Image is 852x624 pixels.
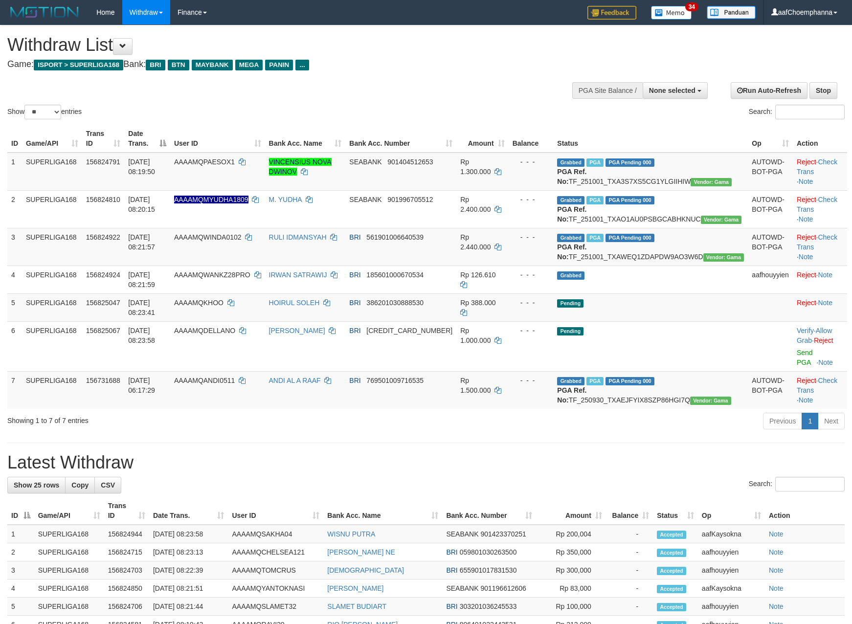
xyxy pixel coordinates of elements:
span: Rp 1.000.000 [460,327,491,344]
span: Rp 1.300.000 [460,158,491,176]
img: Button%20Memo.svg [651,6,692,20]
span: Copy 386201030888530 to clipboard [366,299,424,307]
a: Reject [797,299,816,307]
a: HOIRUL SOLEH [269,299,320,307]
td: SUPERLIGA168 [22,321,82,371]
b: PGA Ref. No: [557,243,586,261]
td: [DATE] 08:21:44 [149,598,228,616]
td: 156824944 [104,525,149,543]
span: [DATE] 06:17:29 [128,377,155,394]
span: Grabbed [557,377,584,385]
td: 5 [7,598,34,616]
span: AAAAMQKHOO [174,299,224,307]
a: Reject [797,271,816,279]
span: AAAAMQPAESOX1 [174,158,235,166]
th: Game/API: activate to sort column ascending [22,125,82,153]
span: · [797,327,832,344]
td: aafhouyyien [698,543,765,561]
th: User ID: activate to sort column ascending [228,497,323,525]
td: AAAAMQTOMCRUS [228,561,323,579]
span: PGA Pending [605,377,654,385]
td: 156824706 [104,598,149,616]
span: Accepted [657,603,686,611]
a: Check Trans [797,377,837,394]
td: · [793,293,847,321]
a: Note [799,253,813,261]
span: Pending [557,299,583,308]
img: Feedback.jpg [587,6,636,20]
a: IRWAN SATRAWIJ [269,271,327,279]
td: · [793,266,847,293]
a: RULI IDMANSYAH [269,233,327,241]
span: Copy [71,481,89,489]
span: BRI [349,271,360,279]
th: Trans ID: activate to sort column ascending [82,125,124,153]
td: SUPERLIGA168 [22,293,82,321]
span: 156824922 [86,233,120,241]
td: 5 [7,293,22,321]
th: Status [553,125,748,153]
td: AUTOWD-BOT-PGA [748,371,793,409]
a: [DEMOGRAPHIC_DATA] [327,566,404,574]
b: PGA Ref. No: [557,386,586,404]
button: None selected [643,82,708,99]
th: User ID: activate to sort column ascending [170,125,265,153]
a: Note [769,548,784,556]
span: 156824810 [86,196,120,203]
a: Note [769,566,784,574]
span: ... [295,60,309,70]
span: [DATE] 08:23:58 [128,327,155,344]
td: 4 [7,579,34,598]
span: [DATE] 08:23:41 [128,299,155,316]
td: · · [793,190,847,228]
th: Bank Acc. Number: activate to sort column ascending [345,125,456,153]
a: CSV [94,477,121,493]
span: Marked by aafromsomean [586,196,604,204]
div: - - - [513,157,550,167]
div: - - - [513,270,550,280]
span: BRI [349,327,360,334]
span: Rp 126.610 [460,271,495,279]
th: Balance: activate to sort column ascending [606,497,653,525]
span: AAAAMQWANKZ28PRO [174,271,250,279]
span: Vendor URL: https://trx31.1velocity.biz [690,397,731,405]
span: ISPORT > SUPERLIGA168 [34,60,123,70]
td: TF_251001_TXAWEQ1ZDAPDW9AO3W6D [553,228,748,266]
span: Copy 185601000670534 to clipboard [366,271,424,279]
span: [DATE] 08:21:59 [128,271,155,289]
td: SUPERLIGA168 [34,579,104,598]
img: MOTION_logo.png [7,5,82,20]
td: [DATE] 08:22:39 [149,561,228,579]
a: Reject [797,233,816,241]
div: PGA Site Balance / [572,82,643,99]
a: Note [799,396,813,404]
th: Status: activate to sort column ascending [653,497,698,525]
td: [DATE] 08:23:13 [149,543,228,561]
img: panduan.png [707,6,756,19]
a: Reject [797,196,816,203]
a: WISNU PUTRA [327,530,375,538]
span: BRI [446,602,457,610]
div: - - - [513,376,550,385]
span: SEABANK [446,584,478,592]
a: Allow Grab [797,327,832,344]
a: Reject [814,336,833,344]
span: BRI [146,60,165,70]
a: Check Trans [797,196,837,213]
span: BRI [349,299,360,307]
td: - [606,561,653,579]
td: SUPERLIGA168 [34,525,104,543]
span: BRI [446,548,457,556]
th: ID [7,125,22,153]
span: Copy 901423370251 to clipboard [480,530,526,538]
td: aafhouyyien [748,266,793,293]
div: - - - [513,326,550,335]
span: AAAAMQANDI0511 [174,377,235,384]
span: Copy 303201036245533 to clipboard [460,602,517,610]
td: - [606,525,653,543]
span: 156825047 [86,299,120,307]
span: Marked by aafromsomean [586,234,604,242]
span: 156731688 [86,377,120,384]
span: Copy 901196612606 to clipboard [480,584,526,592]
th: Action [765,497,845,525]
